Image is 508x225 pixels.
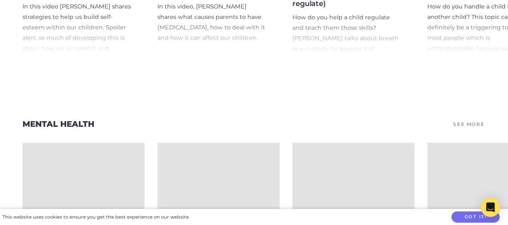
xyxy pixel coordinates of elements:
div: This website uses cookies to ensure you get the best experience on our website. [2,213,190,221]
a: See More [452,118,486,130]
div: Open Intercom Messenger [481,198,500,217]
a: Mental Health [22,119,94,129]
button: Got it! [451,211,500,223]
p: How do you help a child regulate and teach them those skills? [PERSON_NAME] talks about breath as... [292,12,402,106]
p: In this video, [PERSON_NAME] shares what causes parents to have [MEDICAL_DATA], how to deal with ... [157,2,267,43]
p: In this video [PERSON_NAME] shares strategies to help us build self-esteem within our children. S... [22,2,132,137]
